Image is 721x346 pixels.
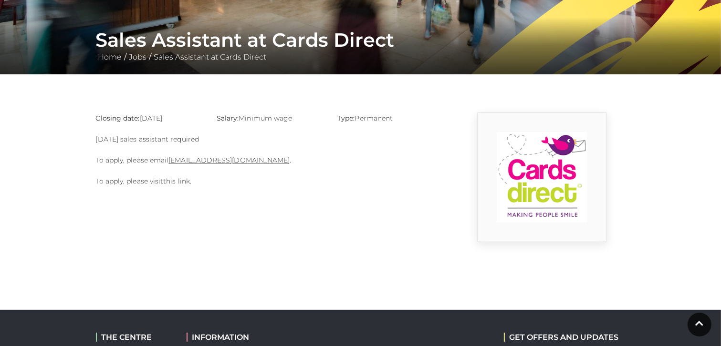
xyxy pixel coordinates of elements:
p: [DATE] sales assistant required [96,133,444,145]
p: Minimum wage [217,112,323,124]
p: To apply, please email . [96,154,444,166]
p: Permanent [337,112,444,124]
a: Home [96,52,125,61]
strong: Closing date: [96,114,140,122]
img: 9_1554819914_l1cI.png [497,132,587,223]
a: Sales Assistant at Cards Direct [152,52,269,61]
h1: Sales Assistant at Cards Direct [96,29,626,51]
p: To apply, please visit . [96,175,444,187]
strong: Type: [337,114,355,122]
strong: Salary: [217,114,239,122]
a: [EMAIL_ADDRESS][DOMAIN_NAME] [168,156,290,164]
a: this link [163,177,190,185]
h2: GET OFFERS AND UPDATES [504,333,619,342]
a: Jobs [127,52,149,61]
p: [DATE] [96,112,202,124]
div: / / [89,29,633,63]
h2: THE CENTRE [96,333,172,342]
h2: INFORMATION [187,333,308,342]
